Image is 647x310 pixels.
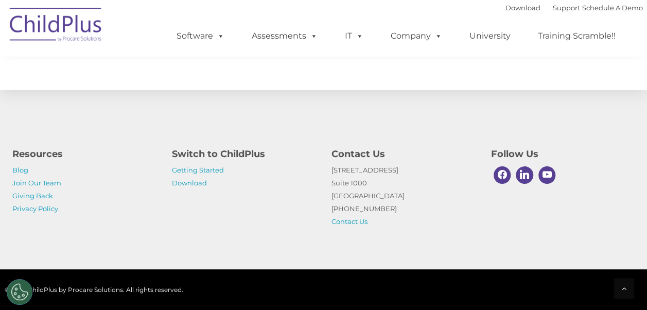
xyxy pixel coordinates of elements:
[331,217,368,226] a: Contact Us
[241,26,328,46] a: Assessments
[5,1,108,52] img: ChildPlus by Procare Solutions
[582,4,643,12] a: Schedule A Demo
[172,166,224,174] a: Getting Started
[505,4,643,12] font: |
[12,204,58,213] a: Privacy Policy
[513,164,536,186] a: Linkedin
[143,110,187,118] span: Phone number
[528,26,626,46] a: Training Scramble!!
[7,279,32,305] button: Cookies Settings
[172,147,316,161] h4: Switch to ChildPlus
[380,26,452,46] a: Company
[143,68,174,76] span: Last name
[505,4,540,12] a: Download
[491,147,635,161] h4: Follow Us
[331,147,476,161] h4: Contact Us
[172,179,207,187] a: Download
[12,147,156,161] h4: Resources
[553,4,580,12] a: Support
[12,192,53,200] a: Giving Back
[166,26,235,46] a: Software
[12,166,28,174] a: Blog
[5,286,183,294] span: © 2025 ChildPlus by Procare Solutions. All rights reserved.
[335,26,374,46] a: IT
[12,179,61,187] a: Join Our Team
[536,164,558,186] a: Youtube
[459,26,521,46] a: University
[331,164,476,228] p: [STREET_ADDRESS] Suite 1000 [GEOGRAPHIC_DATA] [PHONE_NUMBER]
[491,164,514,186] a: Facebook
